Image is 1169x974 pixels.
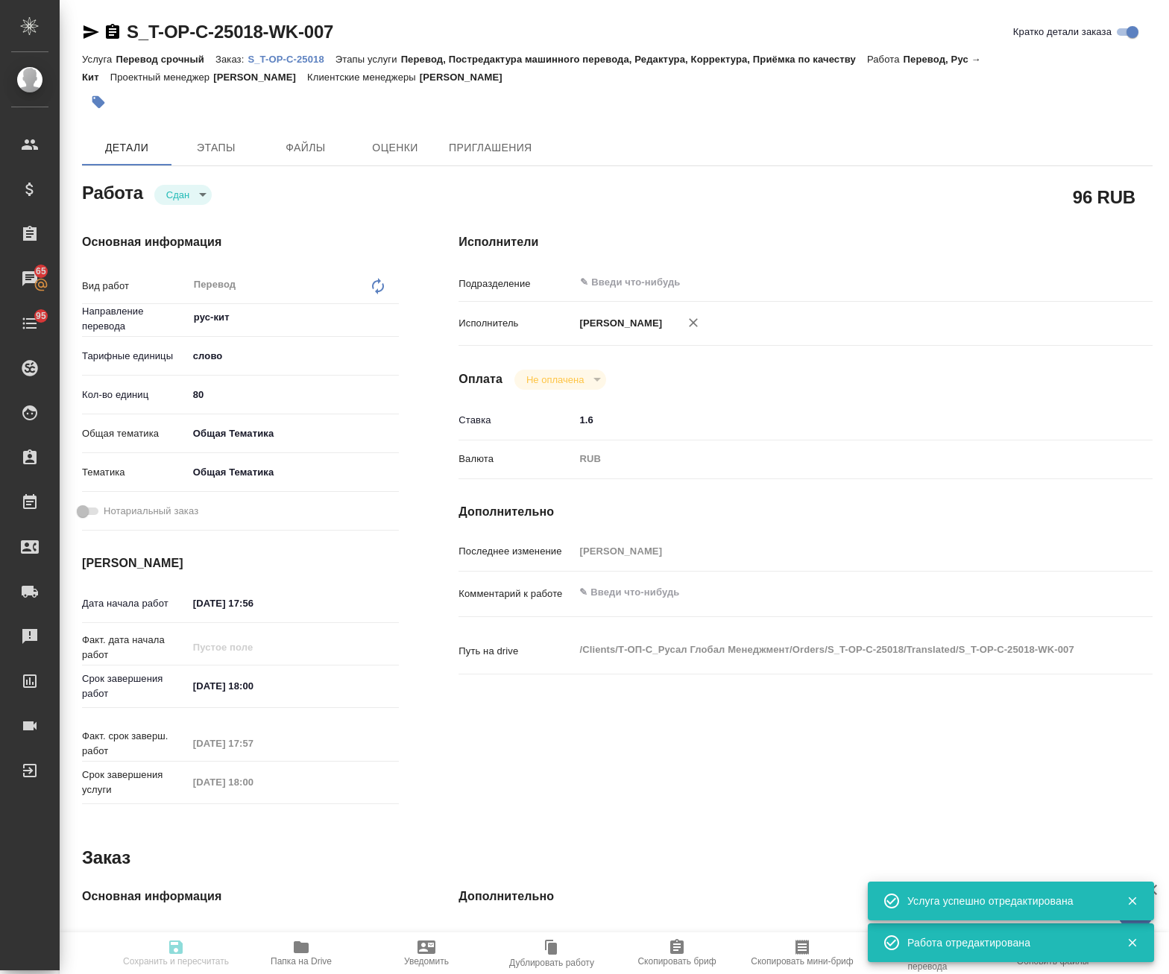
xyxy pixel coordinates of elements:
[865,932,990,974] button: Ссылка на инструкции перевода
[213,72,307,83] p: [PERSON_NAME]
[110,72,213,83] p: Проектный менеджер
[579,273,1040,291] input: ✎ Введи что-нибудь
[82,846,130,870] h2: Заказ
[82,729,188,759] p: Факт. срок заверш. работ
[401,54,867,65] p: Перевод, Постредактура машинного перевода, Редактура, Корректура, Приёмка по качеству
[82,279,188,294] p: Вид работ
[188,636,318,658] input: Пустое поле
[82,426,188,441] p: Общая тематика
[391,316,394,319] button: Open
[27,309,55,323] span: 95
[335,54,401,65] p: Этапы услуги
[449,139,532,157] span: Приглашения
[248,54,335,65] p: S_T-OP-C-25018
[188,344,400,369] div: слово
[574,409,1094,431] input: ✎ Введи что-нибудь
[459,452,574,467] p: Валюта
[123,956,229,967] span: Сохранить и пересчитать
[154,185,212,205] div: Сдан
[1117,936,1147,949] button: Закрыть
[677,306,710,339] button: Удалить исполнителя
[522,373,588,386] button: Не оплачена
[188,421,400,446] div: Общая Тематика
[307,72,420,83] p: Клиентские менеджеры
[188,771,318,793] input: Пустое поле
[27,264,55,279] span: 65
[4,305,56,342] a: 95
[867,54,904,65] p: Работа
[459,276,574,291] p: Подразделение
[82,388,188,402] p: Кол-во единиц
[1086,281,1089,284] button: Open
[459,929,574,944] p: Путь на drive
[459,316,574,331] p: Исполнитель
[574,926,1094,947] input: Пустое поле
[188,733,318,754] input: Пустое поле
[574,637,1094,662] textarea: /Clients/Т-ОП-С_Русал Глобал Менеджмент/Orders/S_T-OP-C-25018/Translated/S_T-OP-C-25018-WK-007
[907,935,1104,950] div: Работа отредактирована
[459,370,502,388] h4: Оплата
[459,888,1153,905] h4: Дополнительно
[907,894,1104,908] div: Услуга успешно отредактирована
[82,23,100,41] button: Скопировать ссылку для ЯМессенджера
[459,544,574,559] p: Последнее изменение
[751,956,853,967] span: Скопировать мини-бриф
[215,54,248,65] p: Заказ:
[364,932,489,974] button: Уведомить
[82,349,188,364] p: Тарифные единицы
[188,460,400,485] div: Общая Тематика
[574,540,1094,562] input: Пустое поле
[82,86,115,118] button: Добавить тэг
[459,233,1153,251] h4: Исполнители
[82,233,399,251] h4: Основная информация
[82,929,188,944] p: Код заказа
[91,139,163,157] span: Детали
[1117,894,1147,908] button: Закрыть
[248,52,335,65] a: S_T-OP-C-25018
[82,304,188,334] p: Направление перевода
[180,139,252,157] span: Этапы
[271,956,332,967] span: Папка на Drive
[82,768,188,797] p: Срок завершения услуги
[459,413,574,428] p: Ставка
[82,554,399,572] h4: [PERSON_NAME]
[82,465,188,480] p: Тематика
[574,446,1094,472] div: RUB
[82,596,188,611] p: Дата начала работ
[82,633,188,662] p: Факт. дата начала работ
[1073,184,1135,209] h2: 96 RUB
[104,504,198,519] span: Нотариальный заказ
[162,189,194,201] button: Сдан
[116,54,215,65] p: Перевод срочный
[4,260,56,297] a: 65
[459,503,1153,521] h4: Дополнительно
[188,592,318,614] input: ✎ Введи что-нибудь
[489,932,614,974] button: Дублировать работу
[82,888,399,905] h4: Основная информация
[270,139,341,157] span: Файлы
[420,72,514,83] p: [PERSON_NAME]
[113,932,239,974] button: Сохранить и пересчитать
[359,139,431,157] span: Оценки
[614,932,740,974] button: Скопировать бриф
[1013,25,1112,39] span: Кратко детали заказа
[82,54,116,65] p: Услуга
[82,178,143,205] h2: Работа
[459,586,574,601] p: Комментарий к работе
[637,956,716,967] span: Скопировать бриф
[127,22,333,42] a: S_T-OP-C-25018-WK-007
[574,316,662,331] p: [PERSON_NAME]
[239,932,364,974] button: Папка на Drive
[188,384,400,405] input: ✎ Введи что-нибудь
[104,23,122,41] button: Скопировать ссылку
[82,671,188,701] p: Срок завершения работ
[459,644,574,659] p: Путь на drive
[740,932,865,974] button: Скопировать мини-бриф
[404,956,449,967] span: Уведомить
[514,370,606,390] div: Сдан
[188,675,318,697] input: ✎ Введи что-нибудь
[509,958,594,968] span: Дублировать работу
[188,926,400,947] input: Пустое поле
